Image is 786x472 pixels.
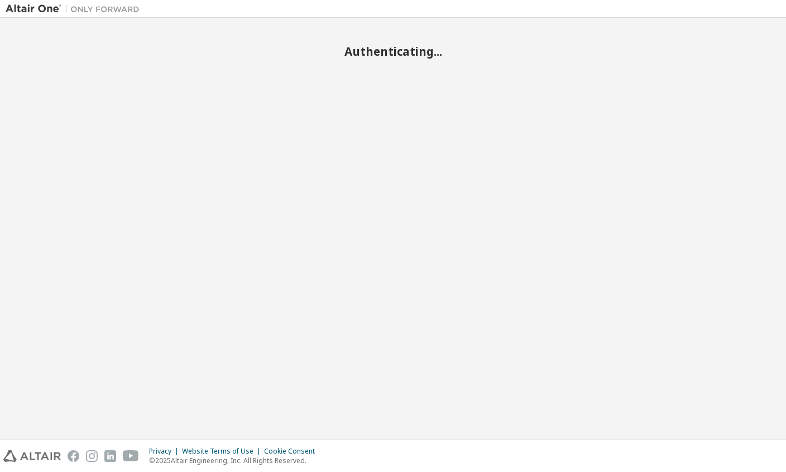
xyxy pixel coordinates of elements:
div: Privacy [149,447,182,456]
p: © 2025 Altair Engineering, Inc. All Rights Reserved. [149,456,322,465]
img: instagram.svg [86,450,98,462]
img: youtube.svg [123,450,139,462]
img: facebook.svg [68,450,79,462]
div: Website Terms of Use [182,447,264,456]
img: Altair One [6,3,145,15]
h2: Authenticating... [6,44,780,59]
div: Cookie Consent [264,447,322,456]
img: linkedin.svg [104,450,116,462]
img: altair_logo.svg [3,450,61,462]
